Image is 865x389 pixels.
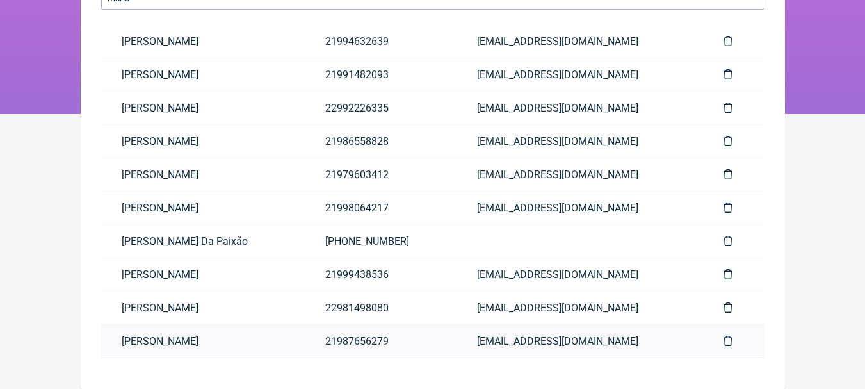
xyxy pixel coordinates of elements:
a: [PHONE_NUMBER] [305,225,457,258]
a: [EMAIL_ADDRESS][DOMAIN_NAME] [457,325,703,358]
a: [PERSON_NAME] [101,325,305,358]
a: 21998064217 [305,192,457,224]
a: 22981498080 [305,292,457,324]
a: 21999438536 [305,258,457,291]
a: [EMAIL_ADDRESS][DOMAIN_NAME] [457,158,703,191]
a: [EMAIL_ADDRESS][DOMAIN_NAME] [457,192,703,224]
a: [PERSON_NAME] [101,125,305,158]
a: [PERSON_NAME] [101,25,305,58]
a: [PERSON_NAME] [101,58,305,91]
a: 22992226335 [305,92,457,124]
a: [EMAIL_ADDRESS][DOMAIN_NAME] [457,58,703,91]
a: [PERSON_NAME] [101,192,305,224]
a: [PERSON_NAME] [101,158,305,191]
a: [PERSON_NAME] [101,258,305,291]
a: [EMAIL_ADDRESS][DOMAIN_NAME] [457,292,703,324]
a: [EMAIL_ADDRESS][DOMAIN_NAME] [457,258,703,291]
a: 21979603412 [305,158,457,191]
a: [PERSON_NAME] [101,292,305,324]
a: [PERSON_NAME] [101,92,305,124]
a: [PERSON_NAME] Da Paixão [101,225,305,258]
a: 21994632639 [305,25,457,58]
a: 21986558828 [305,125,457,158]
a: 21987656279 [305,325,457,358]
a: [EMAIL_ADDRESS][DOMAIN_NAME] [457,25,703,58]
a: [EMAIL_ADDRESS][DOMAIN_NAME] [457,92,703,124]
a: 21991482093 [305,58,457,91]
a: [EMAIL_ADDRESS][DOMAIN_NAME] [457,125,703,158]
